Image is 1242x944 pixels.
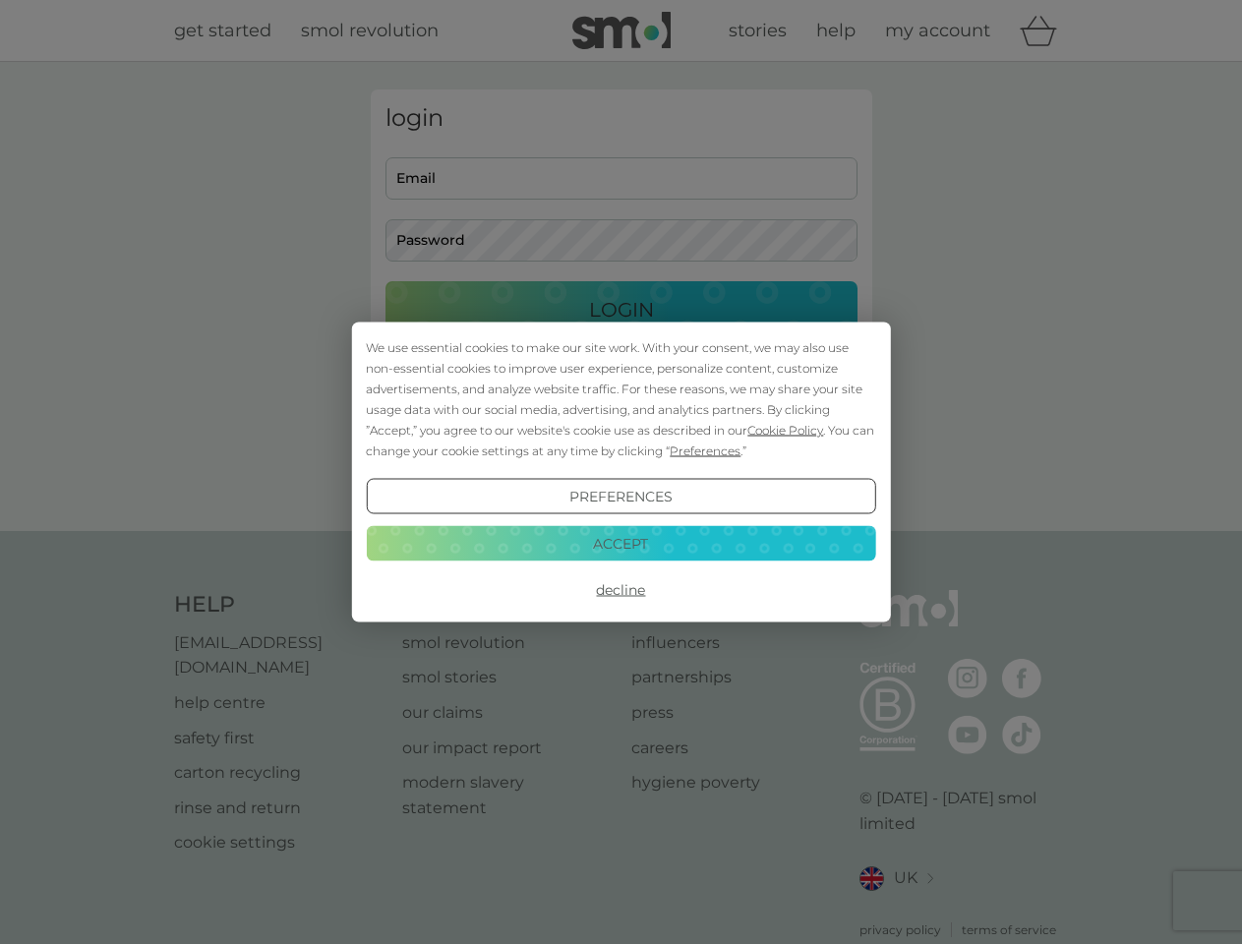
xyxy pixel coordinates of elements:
[351,323,890,622] div: Cookie Consent Prompt
[366,572,875,608] button: Decline
[366,479,875,514] button: Preferences
[366,337,875,461] div: We use essential cookies to make our site work. With your consent, we may also use non-essential ...
[366,525,875,560] button: Accept
[670,443,740,458] span: Preferences
[747,423,823,438] span: Cookie Policy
